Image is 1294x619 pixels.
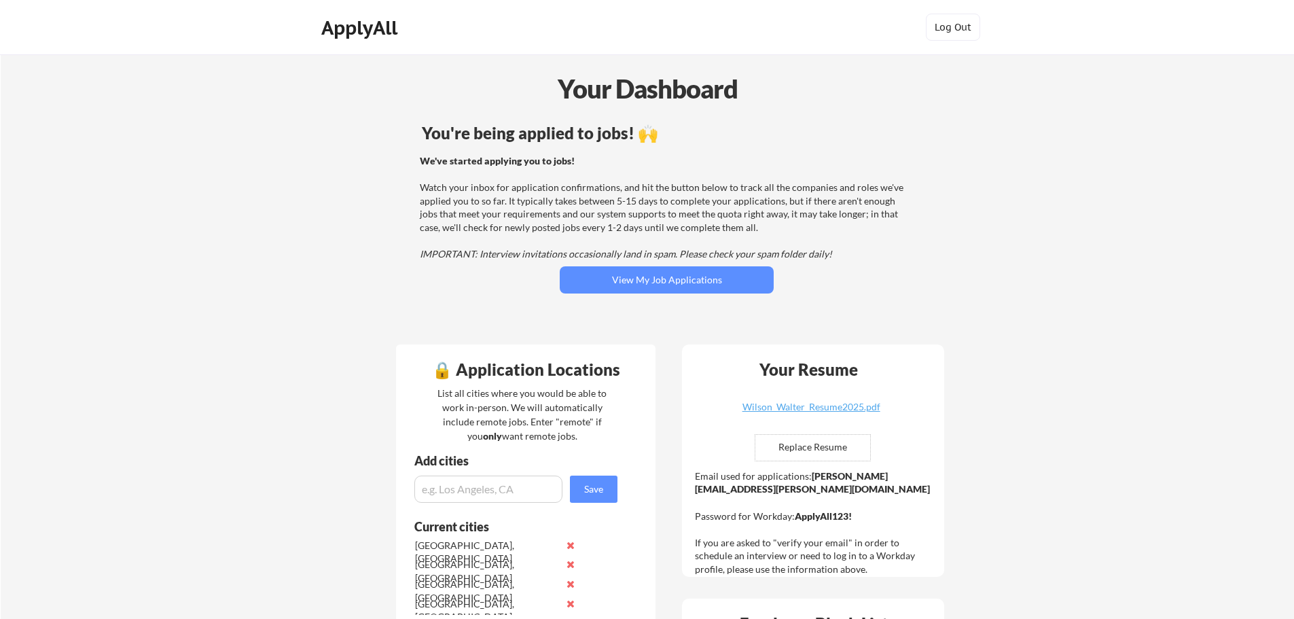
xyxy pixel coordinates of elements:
div: [GEOGRAPHIC_DATA], [GEOGRAPHIC_DATA] [415,539,558,565]
div: Wilson_Walter_Resume2025.pdf [730,402,892,412]
div: 🔒 Application Locations [399,361,652,378]
strong: only [483,430,502,442]
div: Watch your inbox for application confirmations, and hit the button below to track all the compani... [420,154,910,261]
em: IMPORTANT: Interview invitations occasionally land in spam. Please check your spam folder daily! [420,248,832,260]
input: e.g. Los Angeles, CA [414,476,562,503]
div: Your Resume [741,361,876,378]
strong: ApplyAll123! [795,510,852,522]
div: You're being applied to jobs! 🙌 [422,125,912,141]
button: View My Job Applications [560,266,774,294]
div: [GEOGRAPHIC_DATA], [GEOGRAPHIC_DATA] [415,578,558,604]
div: Current cities [414,520,603,533]
div: Add cities [414,455,621,467]
div: List all cities where you would be able to work in-person. We will automatically include remote j... [429,386,615,443]
div: Your Dashboard [1,69,1294,108]
strong: [PERSON_NAME][EMAIL_ADDRESS][PERSON_NAME][DOMAIN_NAME] [695,470,930,495]
div: [GEOGRAPHIC_DATA], [GEOGRAPHIC_DATA] [415,558,558,584]
button: Save [570,476,617,503]
div: ApplyAll [321,16,401,39]
strong: We've started applying you to jobs! [420,155,575,166]
button: Log Out [926,14,980,41]
a: Wilson_Walter_Resume2025.pdf [730,402,892,423]
div: Email used for applications: Password for Workday: If you are asked to "verify your email" in ord... [695,470,935,576]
